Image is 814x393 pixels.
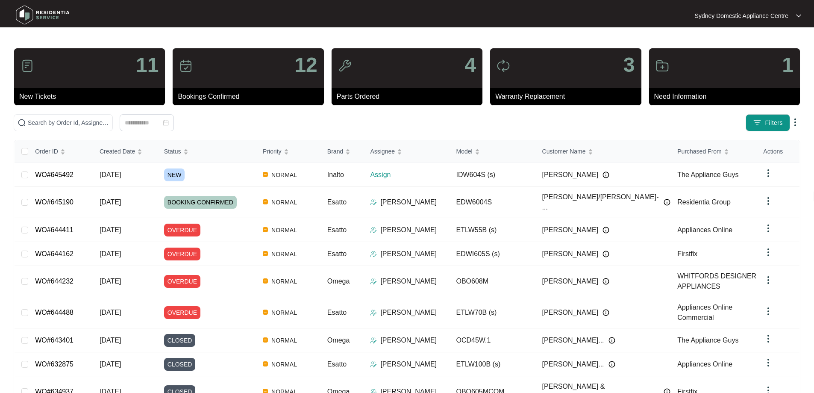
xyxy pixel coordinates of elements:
span: Omega [327,337,350,344]
span: Status [164,147,181,156]
p: 3 [623,55,635,75]
img: Vercel Logo [263,251,268,256]
span: [PERSON_NAME]/[PERSON_NAME]- ... [542,192,660,213]
p: Bookings Confirmed [178,92,323,102]
img: dropdown arrow [763,358,773,368]
img: Vercel Logo [263,199,268,204]
img: Vercel Logo [263,310,268,315]
th: Brand [320,140,364,163]
p: Need Information [654,92,800,102]
img: Assigner Icon [370,278,377,285]
img: dropdown arrow [763,168,773,178]
img: Assigner Icon [370,361,377,368]
img: dropdown arrow [763,306,773,316]
img: dropdown arrow [763,275,773,285]
th: Customer Name [535,140,671,163]
span: [PERSON_NAME]... [542,359,604,369]
span: Filters [765,118,783,127]
img: Vercel Logo [263,278,268,284]
span: [PERSON_NAME] [542,225,599,235]
span: Appliances Online [677,360,732,368]
span: NORMAL [268,197,300,207]
span: Appliances Online [677,226,732,233]
img: Vercel Logo [263,337,268,343]
span: [PERSON_NAME] [542,307,599,318]
span: The Appliance Guys [677,171,738,178]
img: Vercel Logo [263,172,268,177]
td: EDWI605S (s) [450,242,535,266]
span: [DATE] [100,309,121,316]
span: [PERSON_NAME] [542,170,599,180]
span: NORMAL [268,276,300,287]
img: filter icon [753,118,761,127]
span: Appliances Online Commercial [677,304,732,321]
span: [DATE] [100,226,121,233]
th: Created Date [93,140,157,163]
span: Esatto [327,309,347,316]
span: WHITFORDS DESIGNER APPLIANCES [677,272,756,290]
th: Priority [256,140,320,163]
span: [PERSON_NAME]... [542,335,604,346]
img: residentia service logo [13,2,73,28]
td: OBO608M [450,266,535,297]
img: icon [655,59,669,73]
th: Assignee [363,140,449,163]
span: [PERSON_NAME] [542,276,599,287]
td: ETLW100B (s) [450,352,535,376]
img: icon [338,59,352,73]
span: Purchased From [677,147,721,156]
span: [DATE] [100,360,121,368]
img: icon [497,59,510,73]
th: Model [450,140,535,163]
p: 12 [294,55,317,75]
img: Assigner Icon [370,251,377,257]
span: [DATE] [100,250,121,257]
span: BOOKING CONFIRMED [164,196,237,209]
a: WO#644488 [35,309,73,316]
a: WO#644411 [35,226,73,233]
span: Model [456,147,473,156]
span: [DATE] [100,198,121,206]
td: IDW604S (s) [450,163,535,187]
img: Vercel Logo [263,227,268,232]
span: Created Date [100,147,135,156]
span: [PERSON_NAME] [542,249,599,259]
input: Search by Order Id, Assignee Name, Customer Name, Brand and Model [28,118,109,127]
img: search-icon [18,118,26,127]
span: Brand [327,147,343,156]
img: Info icon [602,171,609,178]
a: WO#644232 [35,278,73,285]
span: Order ID [35,147,58,156]
span: [DATE] [100,171,121,178]
span: Residentia Group [677,198,731,206]
span: OVERDUE [164,275,200,288]
span: NORMAL [268,225,300,235]
span: Priority [263,147,282,156]
img: Info icon [608,361,615,368]
img: Assigner Icon [370,199,377,206]
span: [DATE] [100,278,121,285]
img: Info icon [602,278,609,285]
p: Assign [370,170,449,180]
img: Info icon [608,337,615,344]
a: WO#645492 [35,171,73,178]
p: [PERSON_NAME] [380,276,437,287]
p: 11 [136,55,159,75]
span: OVERDUE [164,248,200,260]
p: Parts Ordered [337,92,482,102]
span: NORMAL [268,335,300,346]
span: NORMAL [268,170,300,180]
span: The Appliance Guys [677,337,738,344]
span: Firstfix [677,250,697,257]
img: icon [179,59,193,73]
p: [PERSON_NAME] [380,225,437,235]
span: OVERDUE [164,306,200,319]
p: [PERSON_NAME] [380,335,437,346]
th: Status [157,140,256,163]
a: WO#644162 [35,250,73,257]
img: dropdown arrow [763,223,773,233]
p: 4 [464,55,476,75]
td: OCD45W.1 [450,328,535,352]
span: Esatto [327,250,347,257]
img: dropdown arrow [763,196,773,206]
